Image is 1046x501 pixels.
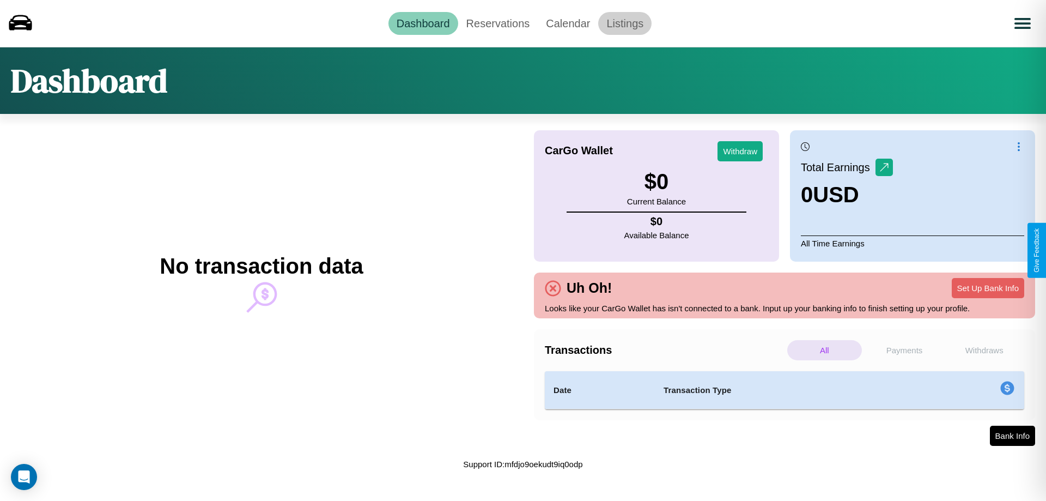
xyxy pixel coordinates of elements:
p: Total Earnings [801,158,875,177]
p: All [787,340,862,360]
h4: $ 0 [624,215,689,228]
p: Payments [867,340,942,360]
p: Available Balance [624,228,689,243]
button: Withdraw [717,141,763,161]
a: Calendar [538,12,598,35]
p: Withdraws [947,340,1021,360]
button: Open menu [1007,8,1038,39]
h3: $ 0 [627,170,686,194]
h4: Transaction Type [664,384,911,397]
button: Bank Info [990,426,1035,446]
h4: Date [554,384,646,397]
h4: Transactions [545,344,784,357]
p: Support ID: mfdjo9oekudt9iq0odp [463,457,582,472]
h1: Dashboard [11,58,167,103]
h2: No transaction data [160,254,363,279]
button: Set Up Bank Info [952,278,1024,298]
p: Current Balance [627,194,686,209]
p: Looks like your CarGo Wallet has isn't connected to a bank. Input up your banking info to finish ... [545,301,1024,316]
a: Listings [598,12,652,35]
a: Dashboard [388,12,458,35]
table: simple table [545,371,1024,409]
div: Open Intercom Messenger [11,464,37,490]
h4: CarGo Wallet [545,144,613,157]
p: All Time Earnings [801,236,1024,251]
h3: 0 USD [801,183,893,207]
h4: Uh Oh! [561,280,617,296]
a: Reservations [458,12,538,35]
div: Give Feedback [1033,228,1041,273]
